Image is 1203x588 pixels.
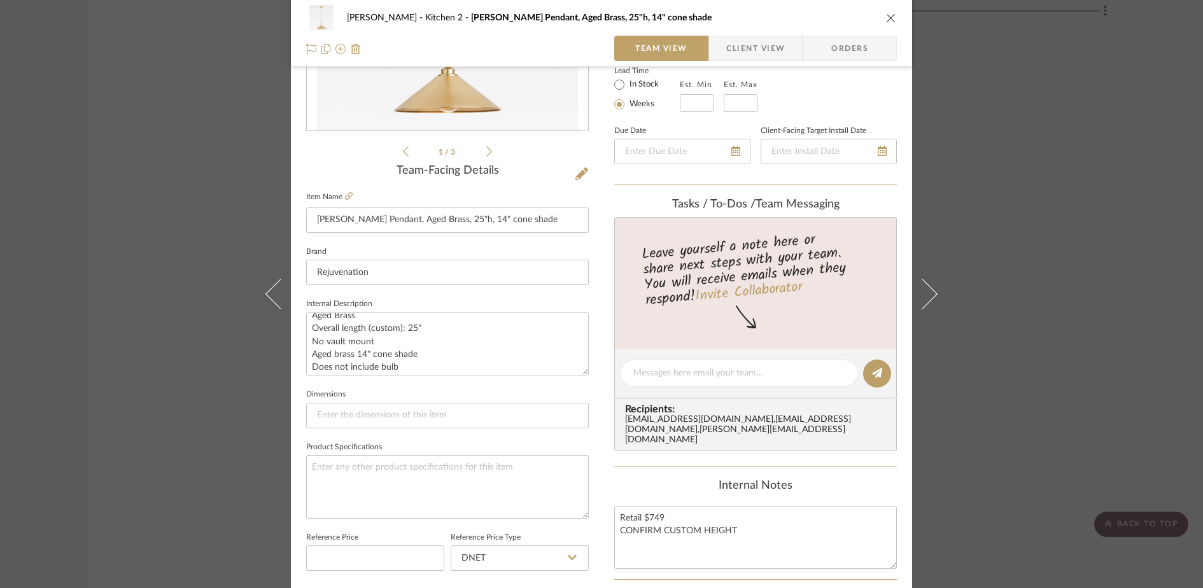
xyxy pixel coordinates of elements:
input: Enter Item Name [306,207,589,233]
input: Enter Due Date [614,139,750,164]
div: team Messaging [614,198,897,212]
span: Team View [635,36,687,61]
label: Brand [306,249,327,255]
span: Recipients: [625,403,891,415]
label: Reference Price [306,535,358,541]
input: Enter Install Date [761,139,897,164]
label: Client-Facing Target Install Date [761,128,866,134]
label: Dimensions [306,391,346,398]
img: 07872333-342c-4960-8b8e-acc237cf9b56_48x40.jpg [306,5,337,31]
label: Product Specifications [306,444,382,451]
span: Orders [817,36,882,61]
img: Remove from project [351,44,361,54]
label: Internal Description [306,301,372,307]
label: Item Name [306,192,353,202]
div: Leave yourself a note here or share next steps with your team. You will receive emails when they ... [613,226,899,311]
label: In Stock [627,79,659,90]
input: Enter Brand [306,260,589,285]
div: Internal Notes [614,479,897,493]
input: Enter the dimensions of this item [306,403,589,428]
span: 1 [439,148,445,156]
label: Est. Max [724,80,757,89]
button: close [885,12,897,24]
span: Client View [726,36,785,61]
div: Team-Facing Details [306,164,589,178]
span: [PERSON_NAME] [347,13,425,22]
label: Est. Min [680,80,712,89]
div: [EMAIL_ADDRESS][DOMAIN_NAME] , [EMAIL_ADDRESS][DOMAIN_NAME] , [PERSON_NAME][EMAIL_ADDRESS][DOMAIN... [625,415,891,445]
span: [PERSON_NAME] Pendant, Aged Brass, 25"h, 14" cone shade [471,13,712,22]
span: 3 [451,148,457,156]
span: Tasks / To-Dos / [672,199,756,210]
mat-radio-group: Select item type [614,76,680,112]
label: Lead Time [614,65,680,76]
a: Invite Collaborator [694,276,803,308]
span: / [445,148,451,156]
label: Reference Price Type [451,535,521,541]
label: Due Date [614,128,646,134]
label: Weeks [627,99,654,110]
span: Kitchen 2 [425,13,471,22]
